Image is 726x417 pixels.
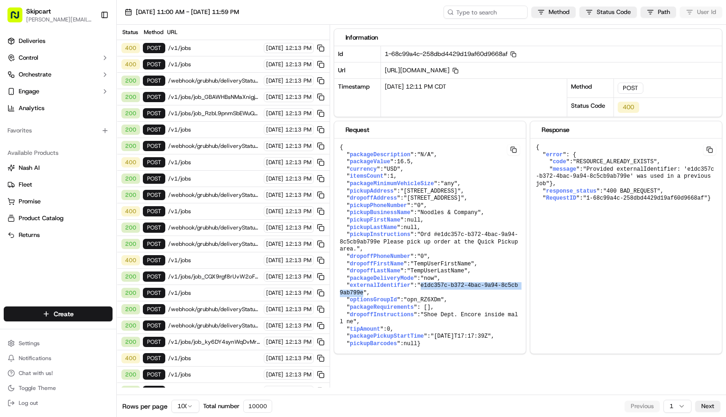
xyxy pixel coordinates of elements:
[54,309,74,319] span: Create
[345,125,515,134] div: Request
[285,371,311,378] span: 12:13 PM
[536,166,714,187] span: "Provided externalIdentifier: 'e1dc357c-b372-4bac-9a94-8c5cb9ab799e' was used in a previous job"
[385,66,458,74] span: [URL][DOMAIN_NAME]
[168,387,261,395] span: /webhook/grubhub/deliveryStatusUpdate
[266,240,283,248] span: [DATE]
[19,384,56,392] span: Toggle Theme
[9,121,63,129] div: Past conversations
[121,255,140,265] div: 400
[7,214,109,222] a: Product Catalog
[121,222,140,233] div: 200
[143,206,165,216] div: POST
[266,126,283,133] span: [DATE]
[93,206,113,213] span: Pylon
[88,183,150,193] span: API Documentation
[143,320,165,331] div: POST
[168,142,261,150] span: /webhook/grubhub/deliveryStatusUpdate
[121,320,140,331] div: 200
[430,333,491,340] span: "[DATE]T17:17:39Z"
[19,197,41,206] span: Promise
[266,273,283,280] span: [DATE]
[350,304,414,311] span: packageRequirements
[121,288,140,298] div: 200
[121,174,140,184] div: 200
[121,59,140,69] div: 400
[143,76,165,86] div: POST
[19,183,71,193] span: Knowledge Base
[143,92,165,102] div: POST
[567,97,614,117] div: Status Code
[345,33,711,42] div: Information
[285,61,311,68] span: 12:13 PM
[334,79,381,117] div: Timestamp
[4,67,113,82] button: Orchestrate
[121,239,140,249] div: 200
[168,354,261,362] span: /v1/jobs
[121,353,140,363] div: 400
[4,84,113,99] button: Engage
[143,239,165,249] div: POST
[266,322,283,329] span: [DATE]
[121,304,140,314] div: 200
[136,8,239,16] span: [DATE] 11:00 AM - [DATE] 11:59 PM
[266,354,283,362] span: [DATE]
[168,273,261,280] span: /v1/jobs/job_CQX9rgf8rUvW2oFX3Xrcc6/autodispatch
[4,228,113,243] button: Returns
[404,224,417,231] span: null
[266,175,283,182] span: [DATE]
[266,208,283,215] span: [DATE]
[266,191,283,199] span: [DATE]
[567,78,614,97] div: Method
[417,253,427,260] span: "0"
[26,16,93,23] button: [PERSON_NAME][EMAIL_ADDRESS][DOMAIN_NAME]
[618,83,643,94] div: POST
[658,8,670,16] span: Path
[579,7,637,18] button: Status Code
[417,152,434,158] span: "N/A"
[350,173,383,180] span: itemsCount
[531,7,576,18] button: Method
[121,76,140,86] div: 200
[168,371,261,378] span: /v1/jobs
[42,89,153,98] div: Start new chat
[350,195,397,202] span: dropoffAddress
[79,184,86,192] div: 💻
[4,194,113,209] button: Promise
[143,369,165,380] div: POST
[553,166,576,173] span: message
[397,159,410,165] span: 16.5
[143,125,165,135] div: POST
[4,396,113,410] button: Log out
[4,123,113,138] div: Favorites
[350,181,434,187] span: packageMinimumVehicleSize
[122,402,168,411] span: Rows per page
[381,79,567,117] div: [DATE] 12:11 PM CDT
[285,77,311,84] span: 12:13 PM
[285,273,311,280] span: 12:13 PM
[143,190,165,200] div: POST
[9,9,28,28] img: Nash
[350,231,410,238] span: pickupInstructions
[334,62,381,78] div: Url
[6,180,75,196] a: 📗Knowledge Base
[168,240,261,248] span: /webhook/grubhub/deliveryStatusUpdate
[19,37,45,45] span: Deliveries
[266,338,283,346] span: [DATE]
[350,217,400,223] span: pickupFirstName
[350,341,397,347] span: pickupBarcodes
[7,164,109,172] a: Nash AI
[266,159,283,166] span: [DATE]
[121,369,140,380] div: 200
[168,306,261,313] span: /webhook/grubhub/deliveryStatusUpdate
[19,54,38,62] span: Control
[385,50,516,58] span: 1-68c99a4c-258dbd4429d19af60d9668af
[4,101,113,116] a: Analytics
[121,125,140,135] div: 200
[121,157,140,167] div: 400
[340,282,518,296] span: "e1dc357c-b372-4bac-9a94-8c5cb9ab799e"
[66,206,113,213] a: Powered byPylon
[266,224,283,231] span: [DATE]
[404,297,444,303] span: "opn_RZ6XDm"
[4,34,113,49] a: Deliveries
[19,145,26,153] img: 1736555255976-a54dd68f-1ca7-489b-9aae-adbdc363a1c4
